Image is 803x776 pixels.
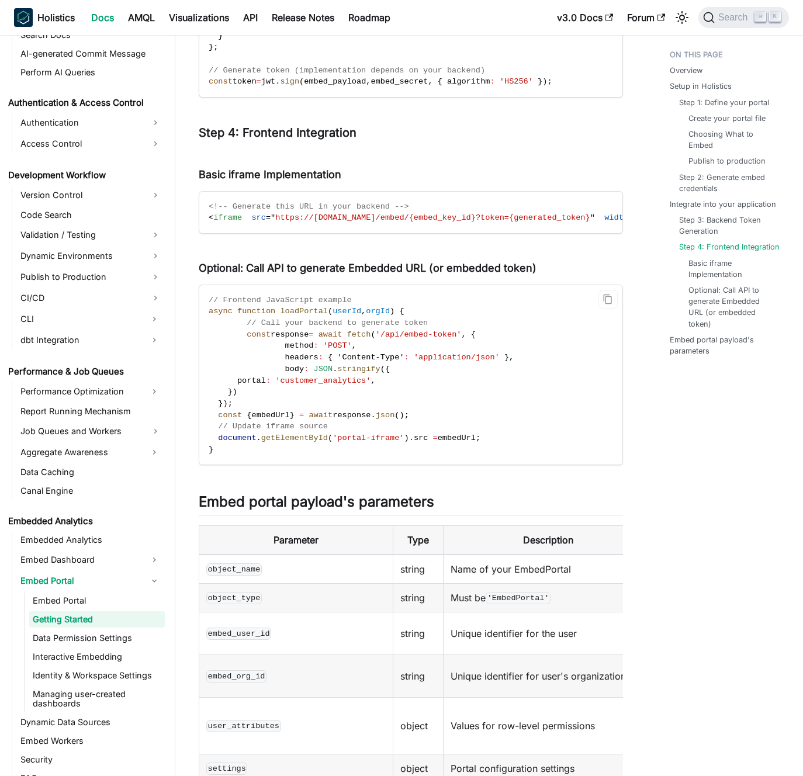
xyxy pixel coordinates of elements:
[199,493,623,515] h2: Embed portal payload's parameters
[5,513,165,529] a: Embedded Analytics
[251,411,289,420] span: embedUrl
[444,612,653,654] td: Unique identifier for the user
[218,434,256,442] span: document
[206,763,247,774] code: settings
[333,365,337,373] span: .
[550,8,620,27] a: v3.0 Docs
[393,697,444,754] td: object
[213,213,242,222] span: iframe
[17,532,165,548] a: Embedded Analytics
[199,126,623,140] h3: Step 4: Frontend Integration
[404,353,409,362] span: :
[218,422,328,431] span: // Update iframe source
[319,353,323,362] span: :
[17,550,144,569] a: Embed Dashboard
[261,77,275,86] span: jwt
[218,411,242,420] span: const
[17,403,165,420] a: Report Running Mechanism
[17,464,165,480] a: Data Caching
[209,213,213,222] span: <
[679,214,780,237] a: Step 3: Backend Token Generation
[206,592,262,604] code: object_type
[251,213,265,222] span: src
[17,134,165,153] a: Access Control
[688,285,776,330] a: Optional: Call API to generate Embedded URL (or embedded token)
[266,213,271,222] span: =
[280,77,299,86] span: sign
[206,563,262,575] code: object_name
[209,77,233,86] span: const
[679,241,780,252] a: Step 4: Frontend Integration
[337,365,380,373] span: stringify
[604,213,628,222] span: width
[323,341,352,350] span: 'POST'
[314,365,333,373] span: JSON
[670,65,702,76] a: Overview
[538,77,542,86] span: }
[275,213,590,222] span: https://[DOMAIN_NAME]/embed/{embed_key_id}?token={generated_token}
[598,290,618,309] button: Copy code to clipboard
[500,77,533,86] span: 'HS256'
[29,593,165,609] a: Embed Portal
[304,365,309,373] span: :
[433,434,438,442] span: =
[414,434,428,442] span: src
[309,411,333,420] span: await
[328,307,333,316] span: (
[247,330,271,339] span: const
[17,571,144,590] a: Embed Portal
[304,77,366,86] span: embed_payload
[670,199,776,210] a: Integrate into your application
[444,583,653,612] td: Must be
[236,8,265,27] a: API
[380,365,385,373] span: (
[17,751,165,768] a: Security
[393,525,444,555] th: Type
[309,330,313,339] span: =
[199,262,623,275] h4: Optional: Call API to generate Embedded URL (or embedded token)
[688,258,776,280] a: Basic iframe Implementation
[393,654,444,697] td: string
[261,434,328,442] span: getElementById
[5,167,165,183] a: Development Workflow
[428,77,432,86] span: ,
[199,525,393,555] th: Parameter
[337,353,404,362] span: 'Content-Type'
[144,550,165,569] button: Expand sidebar category 'Embed Dashboard'
[228,387,233,396] span: }
[29,630,165,646] a: Data Permission Settings
[319,330,342,339] span: await
[404,411,409,420] span: ;
[366,307,390,316] span: orgId
[29,686,165,712] a: Managing user-created dashboards
[590,213,595,222] span: "
[414,353,500,362] span: 'application/json'
[328,434,333,442] span: (
[257,77,261,86] span: =
[313,341,318,350] span: :
[17,382,144,401] a: Performance Optimization
[444,555,653,584] td: Name of your EmbedPortal
[257,434,261,442] span: .
[290,411,295,420] span: }
[409,434,414,442] span: .
[5,95,165,111] a: Authentication & Access Control
[206,670,266,682] code: embed_org_id
[361,307,366,316] span: ,
[29,667,165,684] a: Identity & Workspace Settings
[371,77,428,86] span: embed_secret
[371,411,375,420] span: .
[233,77,257,86] span: token
[461,330,466,339] span: ,
[17,331,144,349] a: dbt Integration
[209,43,213,51] span: }
[670,81,732,92] a: Setup in Holistics
[29,611,165,628] a: Getting Started
[209,66,485,75] span: // Generate token (implementation depends on your backend)
[333,307,361,316] span: userId
[213,43,218,51] span: ;
[285,341,314,350] span: method
[715,12,755,23] span: Search
[144,331,165,349] button: Expand sidebar category 'dbt Integration'
[393,612,444,654] td: string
